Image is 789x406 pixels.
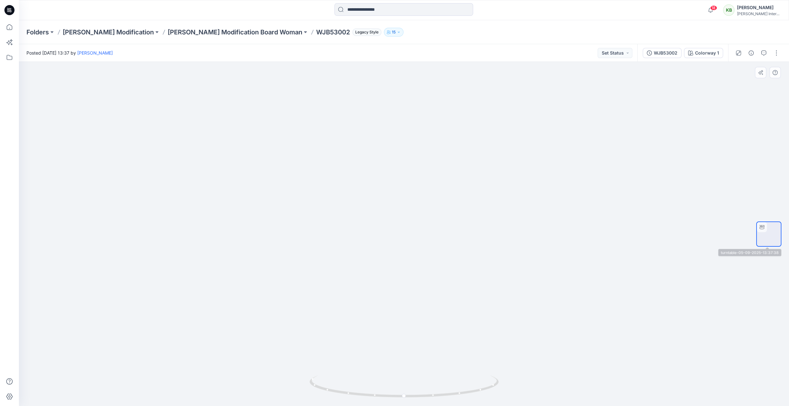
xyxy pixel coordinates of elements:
[63,28,154,37] a: [PERSON_NAME] Modification
[684,48,723,58] button: Colorway 1
[77,50,113,56] a: [PERSON_NAME]
[723,4,734,16] div: KB
[710,5,717,10] span: 18
[352,28,381,36] span: Legacy Style
[643,48,682,58] button: WJB53002
[737,11,781,16] div: [PERSON_NAME] International
[695,50,719,56] div: Colorway 1
[737,4,781,11] div: [PERSON_NAME]
[26,28,49,37] a: Folders
[746,48,756,58] button: Details
[26,50,113,56] span: Posted [DATE] 13:37 by
[392,29,396,36] p: 15
[350,28,381,37] button: Legacy Style
[384,28,403,37] button: 15
[316,28,350,37] p: WJB53002
[654,50,677,56] div: WJB53002
[168,28,302,37] a: [PERSON_NAME] Modification Board Woman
